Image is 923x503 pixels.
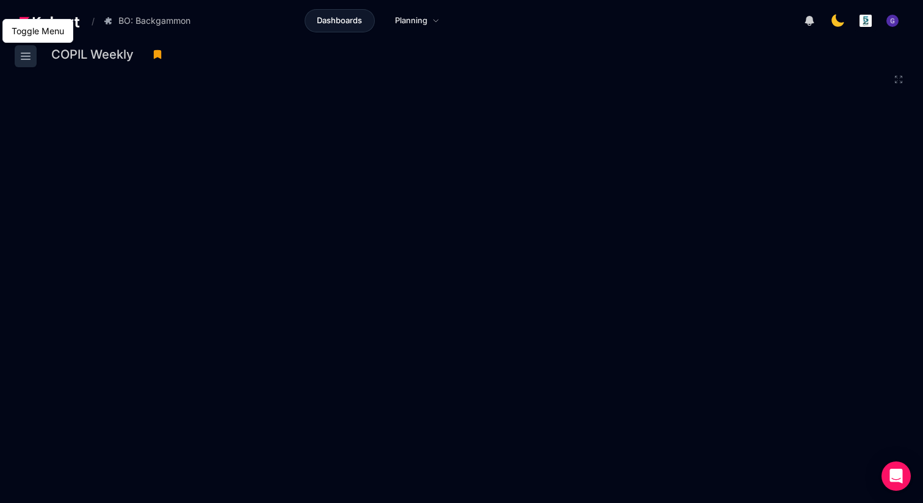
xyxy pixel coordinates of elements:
span: BO: Backgammon [118,15,190,27]
h3: COPIL Weekly [51,48,141,61]
span: Planning [395,15,427,27]
img: logo_logo_images_1_20240607072359498299_20240828135028712857.jpeg [860,15,872,27]
a: Planning [382,9,452,32]
button: BO: Backgammon [97,10,203,31]
div: Open Intercom Messenger [881,461,911,491]
span: Dashboards [317,15,362,27]
div: Toggle Menu [9,22,67,40]
a: Dashboards [305,9,375,32]
button: Fullscreen [894,75,903,84]
span: / [82,15,95,28]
